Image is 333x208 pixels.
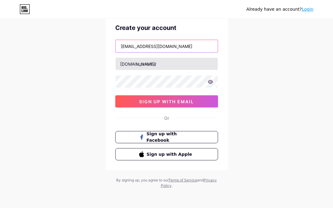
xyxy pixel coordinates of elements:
[302,7,313,12] a: Login
[146,151,194,158] span: Sign up with Apple
[116,40,218,52] input: Email
[246,6,313,13] div: Already have an account?
[115,131,218,143] button: Sign up with Facebook
[120,61,156,67] div: [DOMAIN_NAME]/
[115,23,218,32] div: Create your account
[164,115,169,121] div: Or
[139,99,194,104] span: sign up with email
[116,58,218,70] input: username
[115,177,219,188] div: By signing up, you agree to our and .
[115,148,218,160] button: Sign up with Apple
[168,178,197,182] a: Terms of Service
[115,95,218,108] button: sign up with email
[146,131,194,144] span: Sign up with Facebook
